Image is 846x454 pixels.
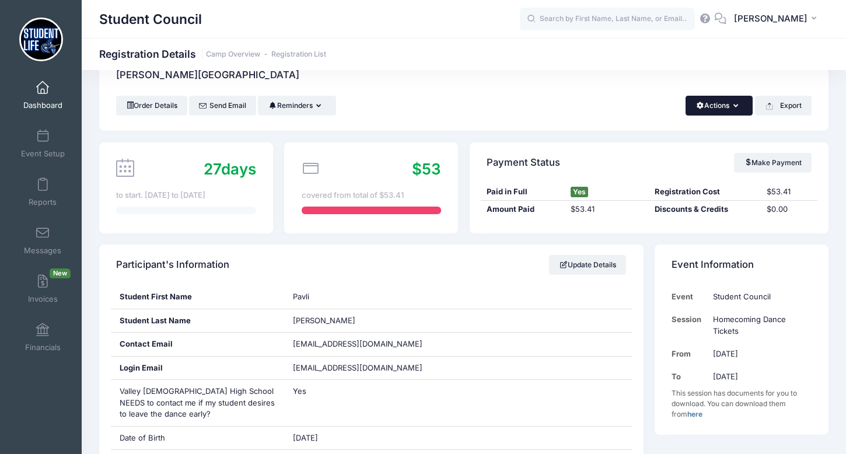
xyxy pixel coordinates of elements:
span: [EMAIL_ADDRESS][DOMAIN_NAME] [293,339,422,348]
a: Reports [15,172,71,212]
a: Financials [15,317,71,358]
td: Session [672,308,707,343]
div: Date of Birth [111,427,285,450]
a: Messages [15,220,71,261]
div: Student Last Name [111,309,285,333]
div: $53.41 [565,204,649,215]
span: [PERSON_NAME] [734,12,807,25]
button: [PERSON_NAME] [726,6,828,33]
a: Make Payment [734,153,812,173]
a: Camp Overview [206,50,260,59]
td: Event [672,285,707,308]
div: This session has documents for you to download. You can download them from [672,388,811,420]
td: [DATE] [707,365,812,388]
span: $53 [412,160,441,178]
input: Search by First Name, Last Name, or Email... [520,8,695,31]
span: Financials [25,343,61,352]
span: Reports [29,197,57,207]
div: Paid in Full [481,186,565,198]
td: Homecoming Dance Tickets [707,308,812,343]
button: Reminders [258,96,335,116]
td: Student Council [707,285,812,308]
span: Messages [24,246,61,256]
span: Dashboard [23,100,62,110]
h4: Event Information [672,249,754,282]
button: Actions [686,96,753,116]
a: Registration List [271,50,326,59]
a: Dashboard [15,75,71,116]
span: New [50,268,71,278]
h4: Payment Status [487,146,560,179]
button: Export [755,96,812,116]
span: Invoices [28,294,58,304]
div: to start. [DATE] to [DATE] [116,190,256,201]
img: Student Council [19,18,63,61]
a: Event Setup [15,123,71,164]
div: Discounts & Credits [649,204,761,215]
div: covered from total of $53.41 [302,190,441,201]
div: Login Email [111,357,285,380]
a: Order Details [116,96,187,116]
h1: Registration Details [99,48,326,60]
div: days [204,158,256,180]
a: here [687,410,702,418]
span: [DATE] [293,433,318,442]
span: Pavli [293,292,309,301]
a: InvoicesNew [15,268,71,309]
span: [EMAIL_ADDRESS][DOMAIN_NAME] [293,362,439,374]
div: $0.00 [761,204,817,215]
div: Registration Cost [649,186,761,198]
a: Send Email [189,96,256,116]
td: To [672,365,707,388]
span: Yes [571,187,588,197]
div: Valley [DEMOGRAPHIC_DATA] High School NEEDS to contact me if my student desires to leave the danc... [111,380,285,426]
div: $53.41 [761,186,817,198]
span: [PERSON_NAME] [293,316,355,325]
td: [DATE] [707,343,812,365]
h4: [PERSON_NAME][GEOGRAPHIC_DATA] [116,59,299,92]
span: Event Setup [21,149,65,159]
h1: Student Council [99,6,202,33]
span: 27 [204,160,221,178]
td: From [672,343,707,365]
a: Update Details [549,255,627,275]
h4: Participant's Information [116,249,229,282]
span: Yes [293,386,306,396]
div: Contact Email [111,333,285,356]
div: Student First Name [111,285,285,309]
div: Amount Paid [481,204,565,215]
